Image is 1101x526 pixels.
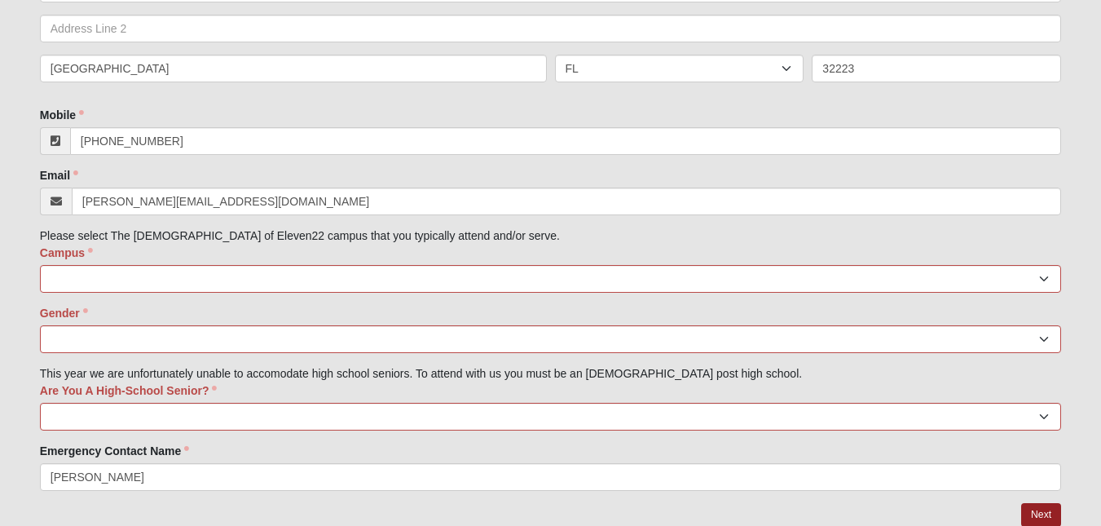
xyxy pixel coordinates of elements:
[40,382,218,399] label: Are You A High-School Senior?
[40,305,88,321] label: Gender
[40,167,78,183] label: Email
[40,107,84,123] label: Mobile
[40,15,1061,42] input: Address Line 2
[40,55,547,82] input: City
[40,245,93,261] label: Campus
[40,443,190,459] label: Emergency Contact Name
[812,55,1061,82] input: Zip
